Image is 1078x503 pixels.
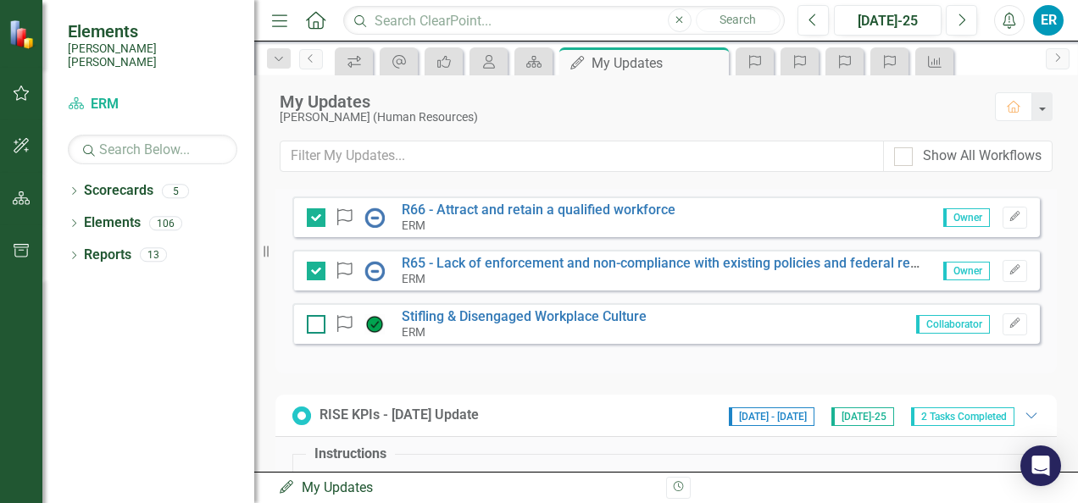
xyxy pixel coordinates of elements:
[8,18,39,49] img: ClearPoint Strategy
[364,314,385,334] img: Manageable
[834,5,942,36] button: [DATE]-25
[280,141,884,172] input: Filter My Updates...
[402,308,647,324] a: Stifling & Disengaged Workplace Culture
[831,407,894,426] span: [DATE]-25
[402,325,425,339] small: ERM
[402,202,675,218] a: R66 - Attract and retain a qualified workforce
[68,41,237,69] small: [PERSON_NAME] [PERSON_NAME]
[140,248,167,263] div: 13
[720,13,756,26] span: Search
[278,478,653,498] div: My Updates
[923,146,1042,166] div: Show All Workflows
[916,315,990,334] span: Collaborator
[911,407,1014,426] span: 2 Tasks Completed
[943,208,990,227] span: Owner
[162,184,189,198] div: 5
[402,218,425,232] small: ERM
[280,92,978,111] div: My Updates
[320,406,479,425] div: RISE KPIs - [DATE] Update
[402,272,425,285] small: ERM
[1033,5,1064,36] button: ER
[68,21,237,41] span: Elements
[729,407,814,426] span: [DATE] - [DATE]
[84,213,141,233] a: Elements
[343,6,785,36] input: Search ClearPoint...
[840,11,936,31] div: [DATE]-25
[592,53,725,74] div: My Updates
[696,8,781,32] button: Search
[364,207,385,228] img: No Information
[364,261,385,281] img: No Information
[149,216,182,230] div: 106
[1020,445,1061,486] div: Open Intercom Messenger
[68,95,237,114] a: ERM
[306,445,395,464] legend: Instructions
[280,111,978,124] div: [PERSON_NAME] (Human Resources)
[402,255,970,271] a: R65 - Lack of enforcement and non-compliance with existing policies and federal regulations.
[84,181,153,201] a: Scorecards
[84,246,131,265] a: Reports
[943,262,990,280] span: Owner
[68,135,237,164] input: Search Below...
